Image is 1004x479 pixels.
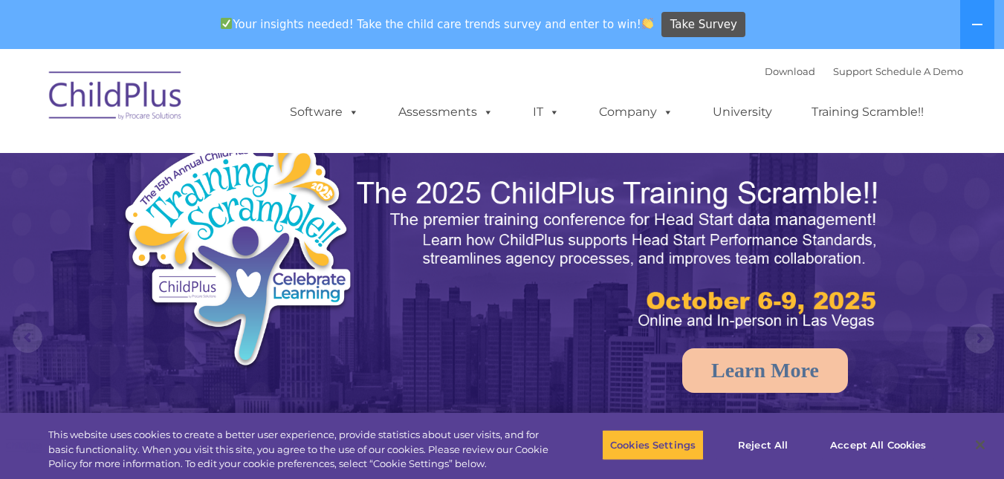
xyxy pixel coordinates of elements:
[765,65,815,77] a: Download
[383,97,508,127] a: Assessments
[765,65,963,77] font: |
[207,98,252,109] span: Last name
[682,348,848,393] a: Learn More
[698,97,787,127] a: University
[602,429,704,460] button: Cookies Settings
[275,97,374,127] a: Software
[221,18,232,29] img: ✅
[215,10,660,39] span: Your insights needed! Take the child care trends survey and enter to win!
[797,97,939,127] a: Training Scramble!!
[661,12,745,38] a: Take Survey
[716,429,809,460] button: Reject All
[875,65,963,77] a: Schedule A Demo
[670,12,737,38] span: Take Survey
[48,428,552,472] div: This website uses cookies to create a better user experience, provide statistics about user visit...
[822,429,934,460] button: Accept All Cookies
[207,159,270,170] span: Phone number
[518,97,574,127] a: IT
[642,18,653,29] img: 👏
[833,65,872,77] a: Support
[964,429,997,461] button: Close
[584,97,688,127] a: Company
[42,61,190,135] img: ChildPlus by Procare Solutions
